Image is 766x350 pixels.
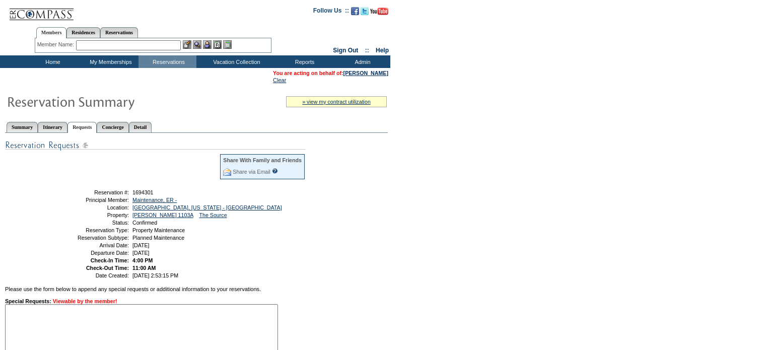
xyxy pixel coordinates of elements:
span: [DATE] [132,250,150,256]
span: 1694301 [132,189,154,195]
td: Reservation #: [57,189,129,195]
span: 4:00 PM [132,257,153,263]
td: Arrival Date: [57,242,129,248]
td: Reports [274,55,332,68]
strong: Check-In Time: [91,257,129,263]
td: Home [23,55,81,68]
a: [GEOGRAPHIC_DATA], [US_STATE] - [GEOGRAPHIC_DATA] [132,204,282,211]
a: Summary [7,122,38,132]
img: Subscribe to our YouTube Channel [370,8,388,15]
img: Reservaton Summary [7,91,208,111]
img: Follow us on Twitter [361,7,369,15]
a: Follow us on Twitter [361,10,369,16]
span: Please use the form below to append any special requests or additional information to your reserv... [5,286,261,292]
span: Viewable by the member! [53,298,117,304]
a: Concierge [97,122,128,132]
td: Departure Date: [57,250,129,256]
td: Status: [57,220,129,226]
span: :: [365,47,369,54]
a: Residences [66,27,100,38]
a: Reservations [100,27,138,38]
td: Location: [57,204,129,211]
a: Maintenance, ER - [132,197,177,203]
span: 11:00 AM [132,265,156,271]
a: Itinerary [38,122,67,132]
img: b_calculator.gif [223,40,232,49]
a: Members [36,27,67,38]
a: The Source [199,212,227,218]
a: Detail [129,122,152,132]
a: Sign Out [333,47,358,54]
span: [DATE] [132,242,150,248]
img: Reservations [213,40,222,49]
td: Reservations [138,55,196,68]
td: My Memberships [81,55,138,68]
span: Confirmed [132,220,157,226]
span: Property Maintenance [132,227,185,233]
td: Date Created: [57,272,129,278]
td: Follow Us :: [313,6,349,18]
img: Impersonate [203,40,212,49]
a: Requests [67,122,97,133]
span: Planned Maintenance [132,235,184,241]
a: Help [376,47,389,54]
strong: Check-Out Time: [86,265,129,271]
input: What is this? [272,168,278,174]
td: Reservation Subtype: [57,235,129,241]
span: You are acting on behalf of: [273,70,388,76]
td: Principal Member: [57,197,129,203]
td: Reservation Type: [57,227,129,233]
a: » view my contract utilization [302,99,371,105]
img: View [193,40,201,49]
span: [DATE] 2:53:15 PM [132,272,178,278]
div: Member Name: [37,40,76,49]
img: Special Requests [5,139,306,152]
a: [PERSON_NAME] 1103A [132,212,193,218]
a: Subscribe to our YouTube Channel [370,10,388,16]
img: b_edit.gif [183,40,191,49]
a: [PERSON_NAME] [343,70,388,76]
td: Property: [57,212,129,218]
img: Become our fan on Facebook [351,7,359,15]
td: Admin [332,55,390,68]
a: Become our fan on Facebook [351,10,359,16]
strong: Special Requests: [5,298,51,304]
td: Vacation Collection [196,55,274,68]
div: Share With Family and Friends [223,157,302,163]
a: Share via Email [233,169,270,175]
a: Clear [273,77,286,83]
